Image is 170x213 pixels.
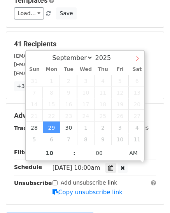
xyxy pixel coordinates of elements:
[111,121,128,133] span: October 3, 2025
[123,145,144,161] span: Click to toggle
[14,180,52,186] strong: Unsubscribe
[77,110,94,121] span: September 24, 2025
[26,133,43,145] span: October 5, 2025
[94,121,111,133] span: October 2, 2025
[43,86,60,98] span: September 8, 2025
[128,75,145,86] span: September 6, 2025
[26,145,74,161] input: Hour
[53,164,100,171] span: [DATE] 10:00am
[60,75,77,86] span: September 2, 2025
[111,133,128,145] span: October 10, 2025
[77,67,94,72] span: Wed
[14,164,42,170] strong: Schedule
[128,67,145,72] span: Sat
[93,54,121,62] input: Year
[75,145,123,161] input: Minute
[43,67,60,72] span: Mon
[56,7,76,19] button: Save
[14,53,101,59] small: [EMAIL_ADDRESS][DOMAIN_NAME]
[60,67,77,72] span: Tue
[94,67,111,72] span: Thu
[43,98,60,110] span: September 15, 2025
[60,121,77,133] span: September 30, 2025
[128,133,145,145] span: October 11, 2025
[94,75,111,86] span: September 4, 2025
[26,121,43,133] span: September 28, 2025
[26,67,43,72] span: Sun
[94,86,111,98] span: September 11, 2025
[26,98,43,110] span: September 14, 2025
[14,62,101,67] small: [EMAIL_ADDRESS][DOMAIN_NAME]
[131,176,170,213] div: 聊天小组件
[61,179,117,187] label: Add unsubscribe link
[43,110,60,121] span: September 22, 2025
[111,110,128,121] span: September 26, 2025
[111,86,128,98] span: September 12, 2025
[53,189,123,196] a: Copy unsubscribe link
[60,98,77,110] span: September 16, 2025
[14,125,40,131] strong: Tracking
[131,176,170,213] iframe: Chat Widget
[14,70,101,76] small: [EMAIL_ADDRESS][DOMAIN_NAME]
[128,98,145,110] span: September 20, 2025
[77,121,94,133] span: October 1, 2025
[77,133,94,145] span: October 8, 2025
[128,121,145,133] span: October 4, 2025
[43,121,60,133] span: September 29, 2025
[26,86,43,98] span: September 7, 2025
[14,111,156,120] h5: Advanced
[128,86,145,98] span: September 13, 2025
[14,81,47,91] a: +38 more
[43,133,60,145] span: October 6, 2025
[128,110,145,121] span: September 27, 2025
[111,98,128,110] span: September 19, 2025
[94,98,111,110] span: September 18, 2025
[94,110,111,121] span: September 25, 2025
[14,7,44,19] a: Load...
[77,86,94,98] span: September 10, 2025
[111,67,128,72] span: Fri
[43,75,60,86] span: September 1, 2025
[60,133,77,145] span: October 7, 2025
[60,110,77,121] span: September 23, 2025
[26,75,43,86] span: August 31, 2025
[94,133,111,145] span: October 9, 2025
[60,86,77,98] span: September 9, 2025
[14,40,156,48] h5: 41 Recipients
[14,149,34,155] strong: Filters
[77,98,94,110] span: September 17, 2025
[73,145,75,161] span: :
[111,75,128,86] span: September 5, 2025
[77,75,94,86] span: September 3, 2025
[26,110,43,121] span: September 21, 2025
